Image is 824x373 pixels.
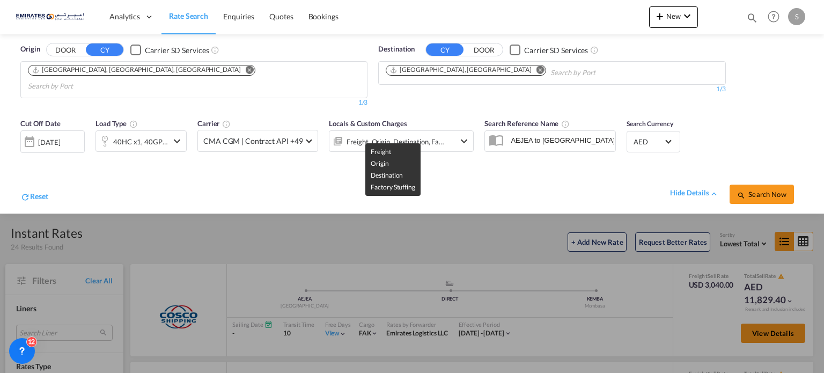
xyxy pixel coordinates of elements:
div: Port of Jebel Ali, Jebel Ali, AEJEA [32,65,241,75]
md-icon: icon-information-outline [129,120,138,128]
div: Carrier SD Services [145,45,209,56]
md-icon: icon-chevron-up [709,189,719,199]
span: Carrier [197,119,231,128]
span: Enquiries [223,12,254,21]
span: Destination [378,44,415,55]
span: Search Currency [627,120,673,128]
md-checkbox: Checkbox No Ink [130,44,209,55]
span: Locals & Custom Charges [329,119,407,128]
div: icon-magnify [746,12,758,28]
md-icon: icon-chevron-down [681,10,694,23]
div: Hamburg, DEHAM [389,65,531,75]
div: hide detailsicon-chevron-up [670,188,719,199]
span: Help [764,8,783,26]
div: icon-refreshReset [20,191,48,204]
div: Help [764,8,788,27]
span: AED [634,137,664,147]
div: Freight Origin Destination Factory Stuffing [347,134,444,149]
span: CMA CGM | Contract API +49 [203,136,303,147]
span: Freight Origin Destination Factory Stuffing [371,148,415,191]
div: 40HC x1 40GP x1 20GP x1icon-chevron-down [95,130,187,152]
span: Quotes [269,12,293,21]
button: DOOR [47,44,84,56]
md-chips-wrap: Chips container. Use arrow keys to select chips. [384,62,656,82]
button: CY [86,43,123,56]
md-icon: The selected Trucker/Carrierwill be displayed in the rate results If the rates are from another f... [222,120,231,128]
button: Remove [529,65,546,76]
md-icon: Unchecked: Search for CY (Container Yard) services for all selected carriers.Checked : Search for... [590,46,599,54]
md-icon: Unchecked: Search for CY (Container Yard) services for all selected carriers.Checked : Search for... [211,46,219,54]
div: Freight Origin Destination Factory Stuffingicon-chevron-down [329,130,474,152]
md-icon: Your search will be saved by the below given name [561,120,570,128]
div: Carrier SD Services [524,45,588,56]
span: Analytics [109,11,140,22]
div: S [788,8,805,25]
span: Reset [30,192,48,201]
span: icon-magnifySearch Now [737,190,786,199]
button: DOOR [465,44,503,56]
md-icon: icon-magnify [746,12,758,24]
div: 1/3 [378,85,725,94]
span: Search Reference Name [484,119,570,128]
div: [DATE] [38,137,60,147]
button: icon-magnifySearch Now [730,185,794,204]
md-icon: icon-refresh [20,192,30,202]
img: c67187802a5a11ec94275b5db69a26e6.png [16,5,89,29]
input: Chips input. [550,64,652,82]
input: Search Reference Name [505,132,615,148]
div: 1/3 [20,98,367,107]
md-checkbox: Checkbox No Ink [510,44,588,55]
span: Origin [20,44,40,55]
span: Rate Search [169,11,208,20]
span: Bookings [308,12,339,21]
div: 40HC x1 40GP x1 20GP x1 [113,134,168,149]
span: Load Type [95,119,138,128]
div: Press delete to remove this chip. [389,65,533,75]
md-datepicker: Select [20,152,28,166]
md-icon: icon-magnify [737,191,746,200]
button: Remove [239,65,255,76]
md-chips-wrap: Chips container. Use arrow keys to select chips. [26,62,362,95]
md-icon: icon-chevron-down [458,135,470,148]
button: CY [426,43,464,56]
span: Cut Off Date [20,119,61,128]
div: [DATE] [20,130,85,153]
md-icon: icon-chevron-down [171,135,183,148]
button: icon-plus 400-fgNewicon-chevron-down [649,6,698,28]
span: New [653,12,694,20]
md-icon: icon-plus 400-fg [653,10,666,23]
md-select: Select Currency: د.إ AEDUnited Arab Emirates Dirham [632,134,674,149]
div: Press delete to remove this chip. [32,65,243,75]
input: Search by Port [28,78,130,95]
